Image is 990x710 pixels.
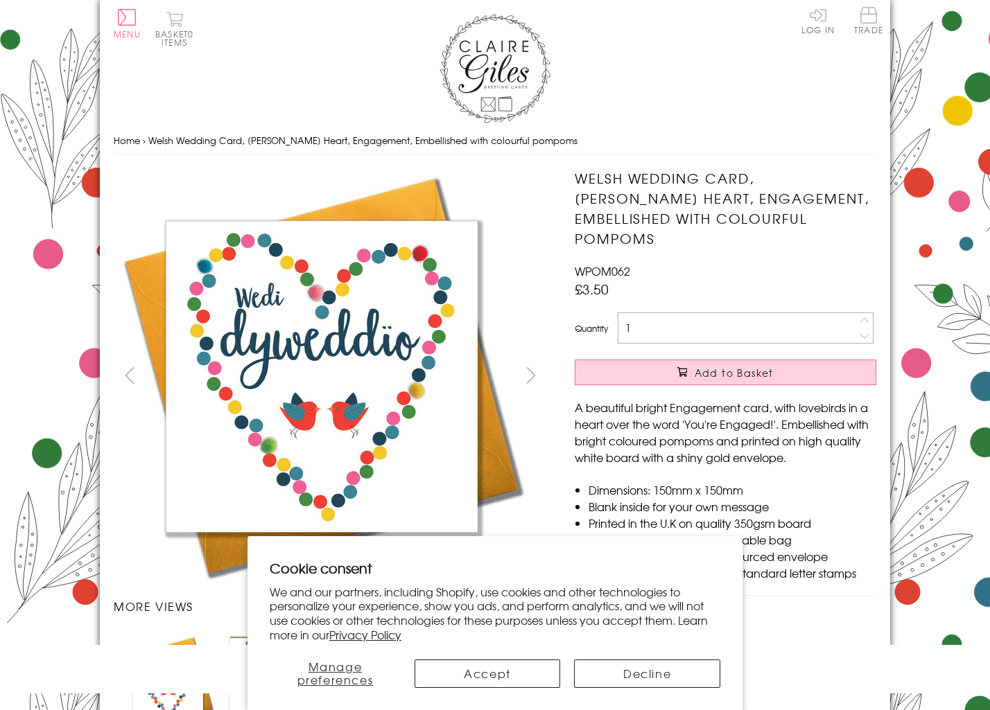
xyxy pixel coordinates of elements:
span: Welsh Wedding Card, [PERSON_NAME] Heart, Engagement, Embellished with colourful pompoms [148,134,577,147]
span: WPOM062 [575,263,630,279]
span: Trade [854,7,883,34]
span: 0 items [162,28,193,48]
h2: Cookie consent [270,558,720,578]
span: £3.50 [575,279,609,299]
p: We and our partners, including Shopify, use cookies and other technologies to personalize your ex... [270,585,720,642]
button: Accept [415,659,561,688]
button: next [516,360,547,391]
a: Privacy Policy [329,626,401,643]
button: Add to Basket [575,360,876,385]
h1: Welsh Wedding Card, [PERSON_NAME] Heart, Engagement, Embellished with colourful pompoms [575,168,876,248]
li: Printed in the U.K on quality 350gsm board [589,515,876,531]
p: A beautiful bright Engagement card, with lovebirds in a heart over the word 'You're Engaged!'. Em... [575,399,876,465]
span: Manage preferences [297,658,374,688]
button: Menu [114,9,141,38]
a: Log In [801,7,835,34]
label: Quantity [575,322,608,335]
button: prev [114,360,145,391]
a: Trade [854,7,883,37]
button: Decline [574,659,720,688]
li: Comes wrapped in Compostable bag [589,531,876,548]
a: Home [114,134,140,147]
button: Basket0 items [155,11,193,46]
li: Dimensions: 150mm x 150mm [589,481,876,498]
h3: More views [114,598,547,614]
span: Menu [114,28,141,40]
nav: breadcrumbs [114,127,876,155]
button: Manage preferences [270,659,401,688]
span: Add to Basket [695,366,774,380]
span: › [143,134,146,147]
img: Claire Giles Greetings Cards [440,14,550,123]
li: Blank inside for your own message [589,498,876,515]
img: Welsh Wedding Card, Dotty Heart, Engagement, Embellished with colourful pompoms [114,168,530,584]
